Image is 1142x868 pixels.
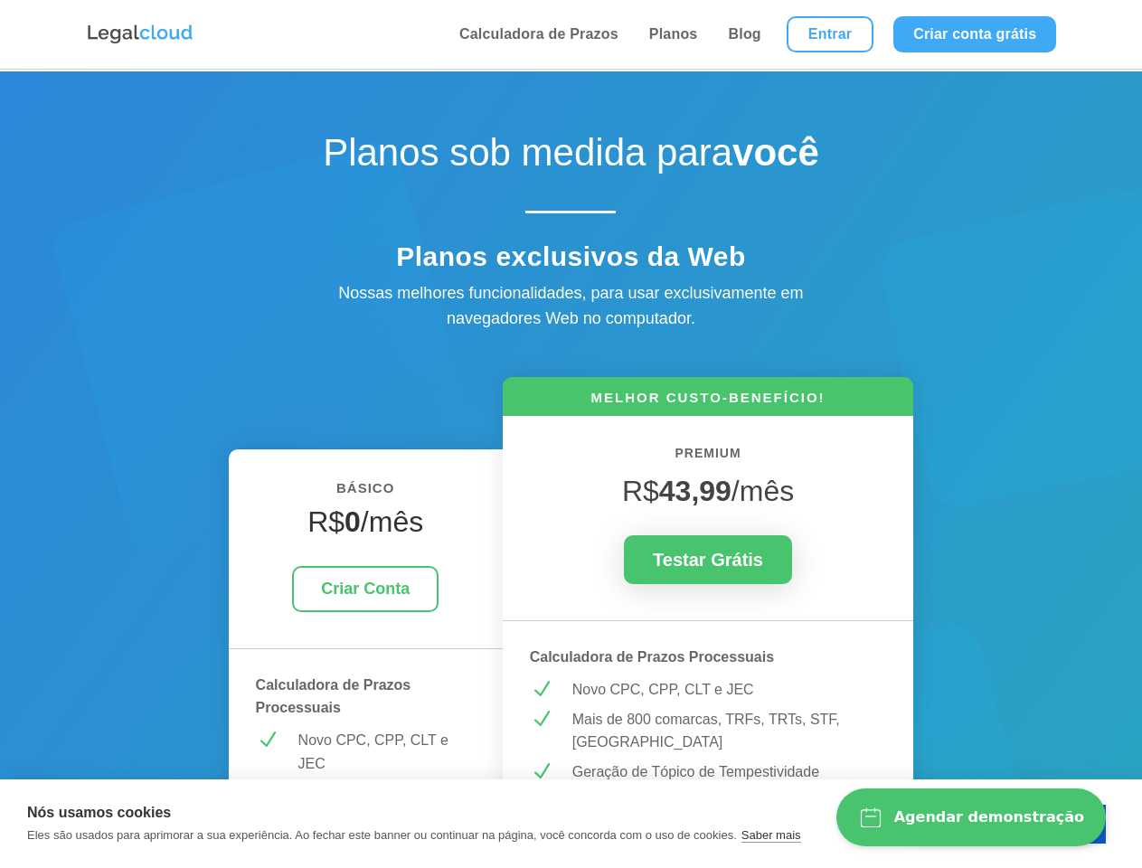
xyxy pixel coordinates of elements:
strong: você [732,131,819,174]
a: Criar conta grátis [893,16,1056,52]
img: Logo da Legalcloud [86,23,194,46]
p: Mais de 800 comarcas, TRFs, TRTs, STF, [GEOGRAPHIC_DATA] [572,708,887,754]
a: Criar Conta [292,566,439,612]
strong: Calculadora de Prazos Processuais [530,649,774,665]
span: N [530,760,552,783]
strong: 0 [344,505,361,538]
p: Novo CPC, CPP, CLT e JEC [572,678,887,702]
h4: Planos exclusivos da Web [254,241,887,282]
span: N [256,729,278,751]
p: Novo CPC, CPP, CLT e JEC [298,729,476,775]
p: Geração de Tópico de Tempestividade [572,760,887,784]
p: Eles são usados para aprimorar a sua experiência. Ao fechar este banner ou continuar na página, v... [27,828,737,842]
a: Testar Grátis [624,535,792,584]
span: N [530,678,552,701]
h6: MELHOR CUSTO-BENEFÍCIO! [503,388,914,416]
h6: BÁSICO [256,476,476,509]
strong: Nós usamos cookies [27,805,171,820]
h4: R$ /mês [256,505,476,548]
h6: PREMIUM [530,443,887,474]
span: N [530,708,552,731]
div: Nossas melhores funcionalidades, para usar exclusivamente em navegadores Web no computador. [299,280,842,333]
strong: Calculadora de Prazos Processuais [256,677,411,716]
a: Entrar [787,16,873,52]
span: R$ /mês [622,475,794,507]
strong: 43,99 [659,475,731,507]
h1: Planos sob medida para [254,130,887,184]
a: Saber mais [741,828,801,843]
